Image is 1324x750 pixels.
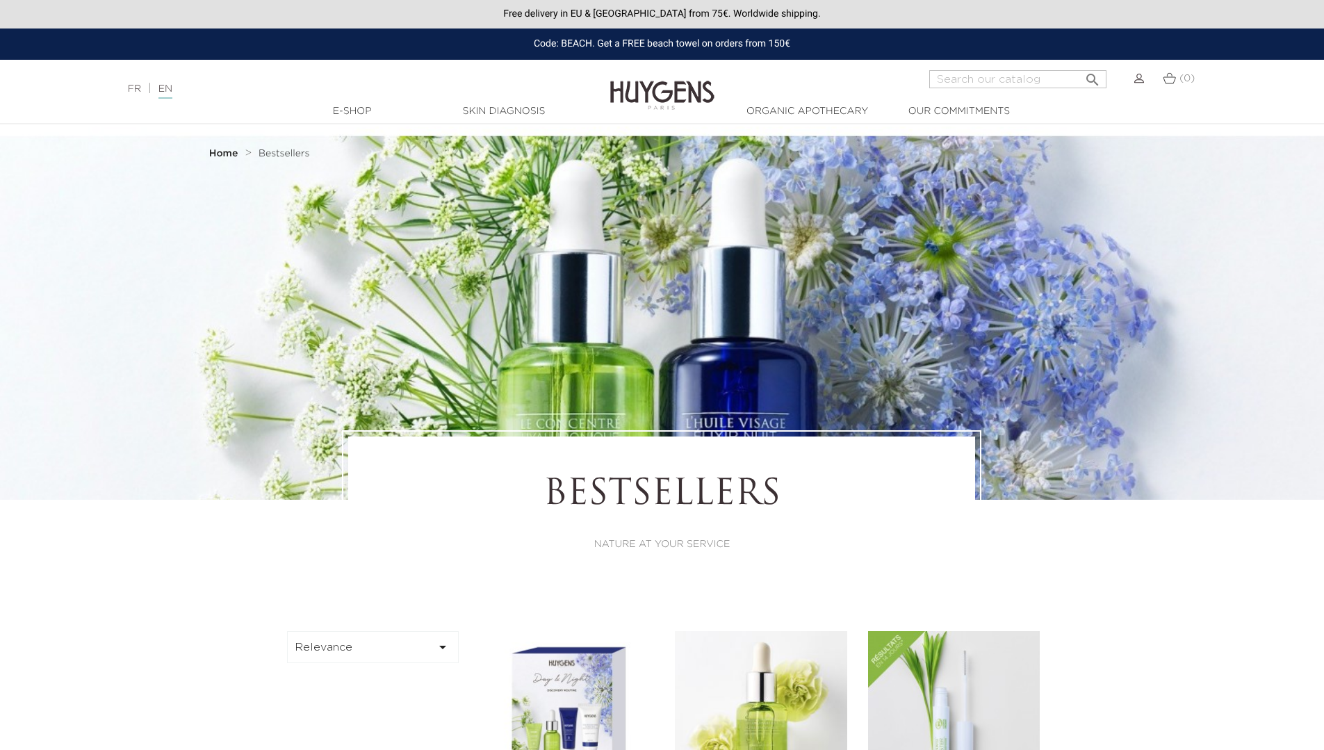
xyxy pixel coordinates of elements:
h1: Bestsellers [386,475,937,516]
div: | [121,81,541,97]
a: E-Shop [283,104,422,119]
span: (0) [1179,74,1195,83]
span: Bestsellers [259,149,310,158]
input: Search [929,70,1106,88]
a: FR [128,84,141,94]
p: NATURE AT YOUR SERVICE [386,537,937,552]
strong: Home [209,149,238,158]
button:  [1080,66,1105,85]
img: Huygens [610,58,714,112]
a: Skin Diagnosis [434,104,573,119]
button: Relevance [287,631,459,663]
i:  [1084,67,1101,84]
a: Our commitments [890,104,1029,119]
a: Bestsellers [259,148,310,159]
i:  [434,639,451,655]
a: Organic Apothecary [738,104,877,119]
a: EN [158,84,172,99]
a: Home [209,148,241,159]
